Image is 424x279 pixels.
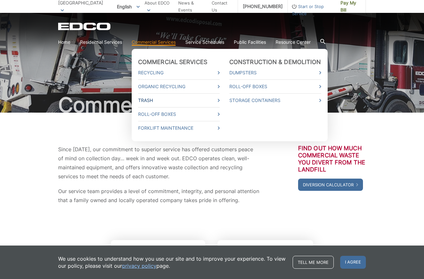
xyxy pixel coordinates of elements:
[58,23,111,30] a: EDCD logo. Return to the homepage.
[138,97,220,104] a: Trash
[138,125,220,132] a: Forklift Maintenance
[80,39,122,46] a: Residential Services
[117,245,199,268] a: Commercial Services
[132,39,176,46] a: Commercial Services
[58,145,259,181] p: Since [DATE], our commitment to superior service has offered customers peace of mind on collectio...
[229,59,321,66] a: Construction & Demolition
[229,69,321,76] a: Dumpsters
[58,95,366,115] h1: Commercial Services
[58,39,70,46] a: Home
[58,187,259,205] p: Our service team provides a level of commitment, integrity, and personal attention that a family ...
[298,179,363,191] a: Diversion Calculator
[276,39,311,46] a: Resource Center
[229,97,321,104] a: Storage Containers
[340,256,366,269] span: I agree
[112,1,145,12] span: English
[138,83,220,90] a: Organic Recycling
[229,83,321,90] a: Roll-Off Boxes
[248,245,307,268] a: Construction & Demolition
[58,255,286,269] p: We use cookies to understand how you use our site and to improve your experience. To view our pol...
[234,39,266,46] a: Public Facilities
[122,262,156,269] a: privacy policy
[293,256,334,269] a: Tell me more
[138,111,220,118] a: Roll-Off Boxes
[185,39,224,46] a: Service Schedules
[138,59,207,66] a: Commercial Services
[138,69,220,76] a: Recycling
[298,145,366,173] h3: Find out how much commercial waste you divert from the landfill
